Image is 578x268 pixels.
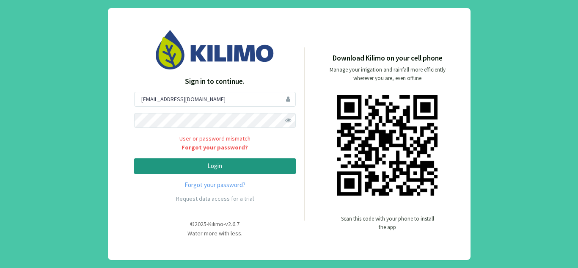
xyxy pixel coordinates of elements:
img: qr code [337,95,438,196]
span: Kilimo [208,220,223,228]
p: Scan this code with your phone to install the app [341,215,434,232]
span: Water more with less. [187,229,242,237]
a: Forgot your password? [134,143,296,152]
span: 2025 [195,220,206,228]
span: - [206,220,208,228]
span: v2.6.7 [225,220,239,228]
p: Download Kilimo on your cell phone [333,53,443,64]
p: Login [141,161,289,171]
p: Manage your irrigation and rainfall more efficiently wherever you are, even offline [322,66,453,83]
a: Request data access for a trial [176,195,254,202]
img: Image [156,30,274,69]
span: User or password mismatch [134,134,296,152]
a: Forgot your password? [134,180,296,190]
span: © [190,220,195,228]
span: - [223,220,225,228]
button: Login [134,158,296,174]
p: Sign in to continue. [134,76,296,87]
input: User [134,92,296,107]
